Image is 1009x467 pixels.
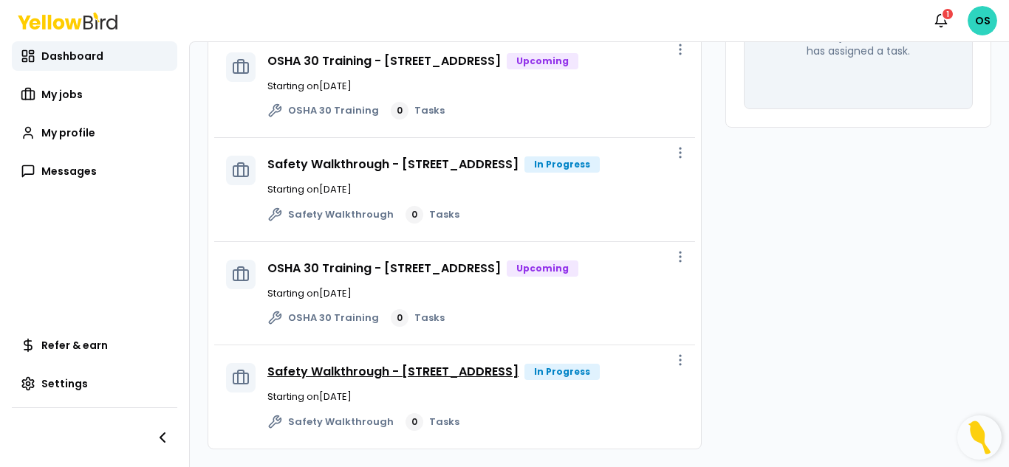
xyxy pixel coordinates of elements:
[957,415,1002,460] button: Open Resource Center
[507,53,578,69] div: Upcoming
[12,369,177,398] a: Settings
[12,331,177,360] a: Refer & earn
[267,390,683,404] p: Starting on [DATE]
[41,164,97,179] span: Messages
[406,206,423,224] div: 0
[41,338,108,353] span: Refer & earn
[288,207,394,222] span: Safety Walkthrough
[391,102,408,120] div: 0
[267,286,683,301] p: Starting on [DATE]
[391,102,445,120] a: 0Tasks
[41,87,83,102] span: My jobs
[267,52,501,69] a: OSHA 30 Training - [STREET_ADDRESS]
[391,309,408,327] div: 0
[12,156,177,186] a: Messages
[267,156,519,173] a: Safety Walkthrough - [STREET_ADDRESS]
[267,182,683,197] p: Starting on [DATE]
[926,6,956,35] button: 1
[288,415,394,429] span: Safety Walkthrough
[406,206,459,224] a: 0Tasks
[12,118,177,148] a: My profile
[12,41,177,71] a: Dashboard
[12,80,177,109] a: My jobs
[288,311,379,325] span: OSHA 30 Training
[267,363,519,380] a: Safety Walkthrough - [STREET_ADDRESS]
[41,49,103,63] span: Dashboard
[288,103,379,118] span: OSHA 30 Training
[406,413,423,431] div: 0
[267,79,683,94] p: Starting on [DATE]
[41,125,95,140] span: My profile
[406,413,459,431] a: 0Tasks
[41,376,88,391] span: Settings
[391,309,445,327] a: 0Tasks
[267,260,501,277] a: OSHA 30 Training - [STREET_ADDRESS]
[507,260,578,277] div: Upcoming
[941,7,954,21] div: 1
[524,156,600,173] div: In Progress
[968,6,997,35] span: OS
[524,364,600,380] div: In Progress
